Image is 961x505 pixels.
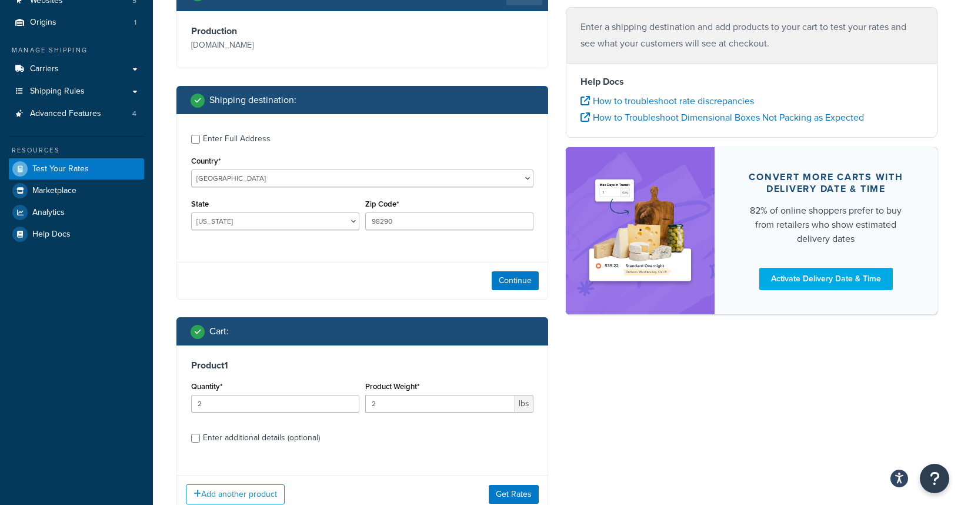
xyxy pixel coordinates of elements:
[489,485,539,504] button: Get Rates
[580,19,923,52] p: Enter a shipping destination and add products to your cart to test your rates and see what your c...
[191,157,221,165] label: Country*
[583,165,697,297] img: feature-image-ddt-36eae7f7280da8017bfb280eaccd9c446f90b1fe08728e4019434db127062ab4.png
[30,18,56,28] span: Origins
[9,145,144,155] div: Resources
[191,360,533,371] h3: Product 1
[30,109,101,119] span: Advanced Features
[32,208,65,218] span: Analytics
[9,103,144,125] li: Advanced Features
[9,224,144,245] a: Help Docs
[30,87,85,97] span: Shipping Rules
[9,58,144,80] a: Carriers
[30,64,59,74] span: Carriers
[191,382,222,391] label: Quantity*
[515,395,533,413] span: lbs
[743,171,909,195] div: Convert more carts with delivery date & time
[191,135,200,144] input: Enter Full Address
[32,164,89,174] span: Test Your Rates
[191,37,359,54] p: [DOMAIN_NAME]
[32,186,76,196] span: Marketplace
[365,382,419,391] label: Product Weight*
[32,230,71,240] span: Help Docs
[209,326,229,337] h2: Cart :
[203,430,320,446] div: Enter additional details (optional)
[209,95,296,105] h2: Shipping destination :
[759,268,893,290] a: Activate Delivery Date & Time
[9,12,144,34] li: Origins
[580,94,754,108] a: How to troubleshoot rate discrepancies
[191,25,359,37] h3: Production
[9,158,144,180] a: Test Your Rates
[191,395,359,413] input: 0.0
[580,75,923,89] h4: Help Docs
[191,434,200,443] input: Enter additional details (optional)
[186,484,285,504] button: Add another product
[365,395,515,413] input: 0.00
[365,200,399,208] label: Zip Code*
[492,271,539,290] button: Continue
[191,200,209,208] label: State
[203,131,271,147] div: Enter Full Address
[580,111,864,124] a: How to Troubleshoot Dimensional Boxes Not Packing as Expected
[9,45,144,55] div: Manage Shipping
[9,81,144,102] a: Shipping Rules
[9,202,144,223] a: Analytics
[9,180,144,201] a: Marketplace
[9,12,144,34] a: Origins1
[134,18,136,28] span: 1
[743,204,909,246] div: 82% of online shoppers prefer to buy from retailers who show estimated delivery dates
[920,464,949,493] button: Open Resource Center
[132,109,136,119] span: 4
[9,103,144,125] a: Advanced Features4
